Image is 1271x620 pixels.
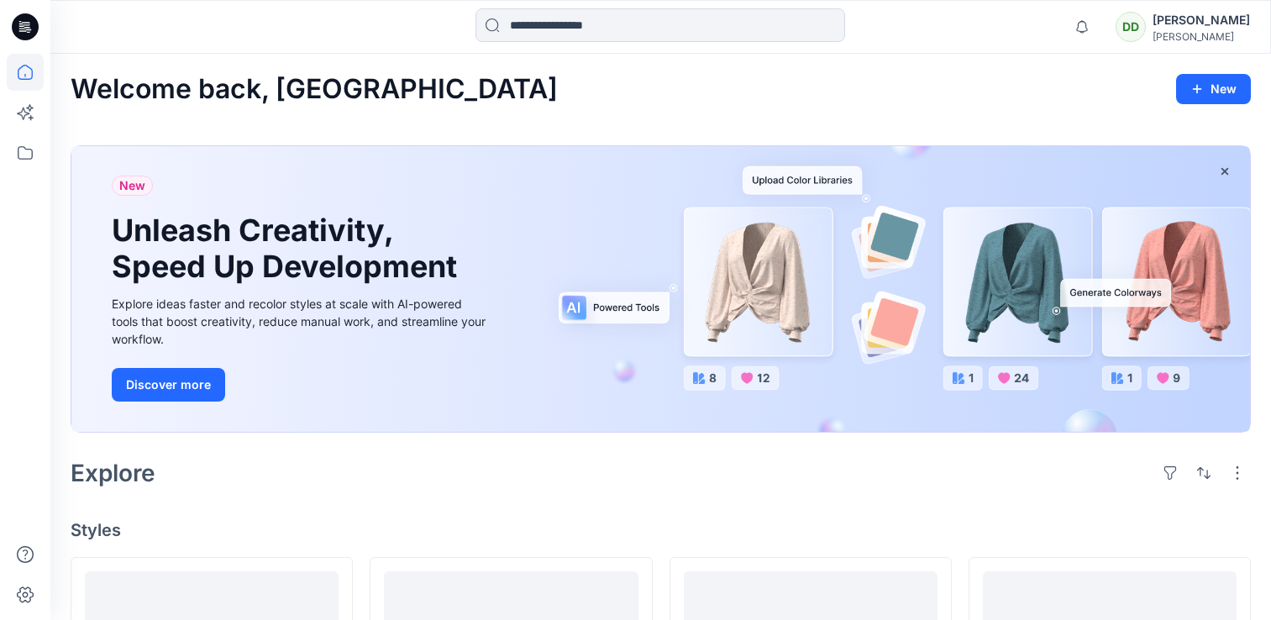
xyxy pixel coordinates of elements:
[119,176,145,196] span: New
[1176,74,1251,104] button: New
[112,368,490,402] a: Discover more
[1153,10,1250,30] div: [PERSON_NAME]
[71,74,558,105] h2: Welcome back, [GEOGRAPHIC_DATA]
[112,368,225,402] button: Discover more
[112,213,465,285] h1: Unleash Creativity, Speed Up Development
[112,295,490,348] div: Explore ideas faster and recolor styles at scale with AI-powered tools that boost creativity, red...
[71,460,155,486] h2: Explore
[1116,12,1146,42] div: DD
[1153,30,1250,43] div: [PERSON_NAME]
[71,520,1251,540] h4: Styles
